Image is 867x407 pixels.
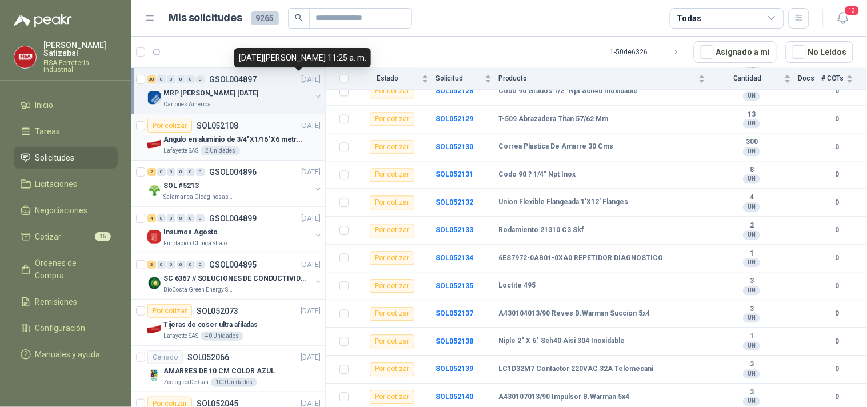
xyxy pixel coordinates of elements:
[147,230,161,244] img: Company Logo
[147,258,323,294] a: 3 0 0 0 0 0 GSOL004895[DATE] Company LogoSC 6367 // SOLUCIONES DE CONDUCTIVIDADBioCosta Green Ene...
[821,253,853,264] b: 0
[821,364,853,374] b: 0
[498,365,653,374] b: LC1D32M7 Contactor 220VAC 32A Telemecani
[157,75,166,83] div: 0
[35,296,78,308] span: Remisiones
[157,261,166,269] div: 0
[743,202,760,212] div: UN
[370,140,414,154] div: Por cotizar
[95,232,111,241] span: 15
[370,390,414,404] div: Por cotizar
[355,75,419,83] span: Estado
[147,75,156,83] div: 30
[209,214,257,222] p: GSOL004899
[14,291,118,313] a: Remisiones
[177,75,185,83] div: 0
[147,214,156,222] div: 4
[35,204,88,217] span: Negociaciones
[301,213,321,224] p: [DATE]
[498,68,712,90] th: Producto
[301,306,321,317] p: [DATE]
[436,115,473,123] a: SOL052129
[169,10,242,26] h1: Mis solicitudes
[743,258,760,267] div: UN
[197,122,238,130] p: SOL052108
[743,91,760,101] div: UN
[147,369,161,382] img: Company Logo
[743,397,760,406] div: UN
[186,75,195,83] div: 0
[43,59,118,73] p: FISA Ferreteria Industrial
[498,309,650,318] b: A430104013/90 Reves B.Warman Succion 5x4
[14,199,118,221] a: Negociaciones
[163,134,306,145] p: Angulo en aluminio de 3/4"X1/16"X6 metros color Anolok
[196,168,205,176] div: 0
[436,393,473,401] b: SOL052140
[35,178,78,190] span: Licitaciones
[35,348,101,361] span: Manuales y ayuda
[498,75,696,83] span: Producto
[743,147,760,156] div: UN
[163,378,209,387] p: Zoologico De Cali
[844,5,860,16] span: 13
[147,183,161,197] img: Company Logo
[163,366,275,377] p: AMARRES DE 10 CM COLOR AZUL
[821,308,853,319] b: 0
[131,346,325,392] a: CerradoSOL052066[DATE] Company LogoAMARRES DE 10 CM COLOR AZULZoologico De Cali100 Unidades
[498,393,629,402] b: A430107013/90 Impulsor B.Warman 5x4
[436,198,473,206] a: SOL052132
[821,225,853,236] b: 0
[187,353,229,361] p: SOL052066
[712,305,791,314] b: 3
[743,174,760,183] div: UN
[163,146,198,155] p: Lafayette SAS
[370,168,414,182] div: Por cotizar
[163,273,306,284] p: SC 6367 // SOLUCIONES DE CONDUCTIVIDAD
[163,332,198,341] p: Lafayette SAS
[147,137,161,151] img: Company Logo
[14,173,118,195] a: Licitaciones
[35,151,75,164] span: Solicitudes
[712,332,791,341] b: 1
[436,365,473,373] a: SOL052139
[498,142,613,151] b: Correa Plastica De Amarre 30 Cms
[743,119,760,128] div: UN
[833,8,853,29] button: 13
[743,341,760,350] div: UN
[821,336,853,347] b: 0
[163,320,258,330] p: Tijeras de coser ultra afiladas
[147,350,183,364] div: Cerrado
[163,88,258,99] p: MRP [PERSON_NAME] [DATE]
[610,43,685,61] div: 1 - 50 de 6326
[163,227,218,238] p: Insumos Agosto
[14,317,118,339] a: Configuración
[821,75,844,83] span: # COTs
[436,309,473,317] b: SOL052137
[436,75,482,83] span: Solicitud
[821,68,867,90] th: # COTs
[234,48,371,67] div: [DATE][PERSON_NAME] 11:25 a. m.
[14,147,118,169] a: Solicitudes
[436,254,473,262] a: SOL052134
[370,307,414,321] div: Por cotizar
[370,112,414,126] div: Por cotizar
[436,68,498,90] th: Solicitud
[786,41,853,63] button: No Leídos
[436,226,473,234] b: SOL052133
[14,14,72,27] img: Logo peakr
[251,11,279,25] span: 9265
[743,230,760,240] div: UN
[712,388,791,397] b: 3
[498,87,638,96] b: Codo 90 Grados 1/2" Npt Sch40 Inoxidable
[712,75,782,83] span: Cantidad
[201,146,240,155] div: 2 Unidades
[821,197,853,208] b: 0
[370,251,414,265] div: Por cotizar
[436,337,473,345] a: SOL052138
[163,193,235,202] p: Salamanca Oleaginosas SAS
[436,282,473,290] b: SOL052135
[35,99,54,111] span: Inicio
